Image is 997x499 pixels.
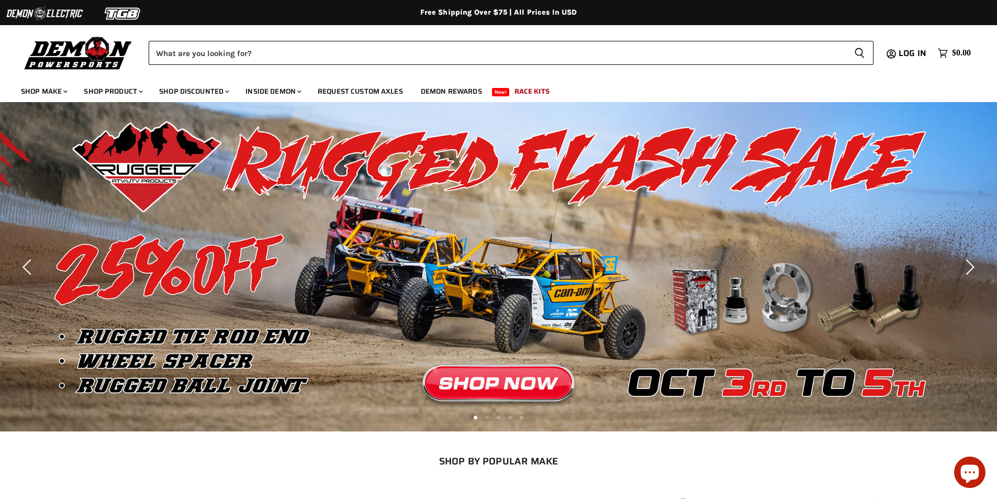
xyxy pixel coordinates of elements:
a: $0.00 [933,46,976,61]
button: Previous [18,257,39,278]
button: Next [958,257,979,278]
button: Search [846,41,873,65]
li: Page dot 3 [497,416,500,419]
a: Shop Product [76,81,149,102]
a: Inside Demon [238,81,308,102]
a: Race Kits [507,81,557,102]
span: Log in [899,47,926,60]
a: Request Custom Axles [310,81,411,102]
a: Shop Make [13,81,74,102]
span: New! [492,88,510,96]
li: Page dot 4 [508,416,512,419]
inbox-online-store-chat: Shopify online store chat [951,457,989,491]
span: $0.00 [952,48,971,58]
ul: Main menu [13,76,968,102]
li: Page dot 2 [485,416,489,419]
a: Shop Discounted [151,81,236,102]
form: Product [149,41,873,65]
img: TGB Logo 2 [84,4,162,24]
li: Page dot 5 [520,416,523,419]
h2: SHOP BY POPULAR MAKE [93,456,904,467]
div: Free Shipping Over $75 | All Prices In USD [80,8,917,17]
img: Demon Powersports [21,34,136,71]
a: Log in [894,49,933,58]
a: Demon Rewards [413,81,490,102]
img: Demon Electric Logo 2 [5,4,84,24]
li: Page dot 1 [474,416,477,419]
input: Search [149,41,846,65]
